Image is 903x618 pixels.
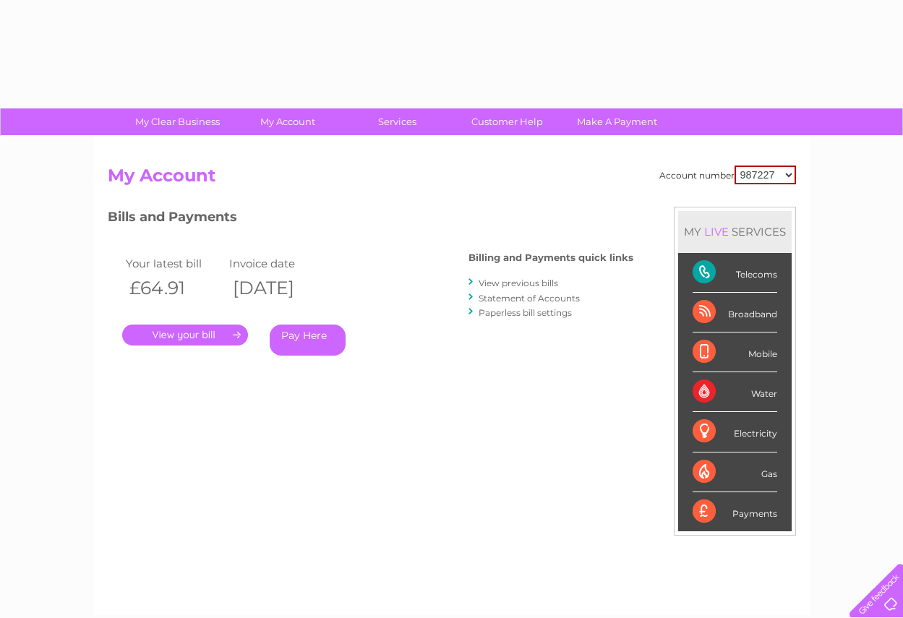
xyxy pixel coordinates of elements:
[693,372,777,412] div: Water
[479,293,580,304] a: Statement of Accounts
[108,207,633,232] h3: Bills and Payments
[226,273,330,303] th: [DATE]
[557,108,677,135] a: Make A Payment
[678,211,792,252] div: MY SERVICES
[693,492,777,531] div: Payments
[122,325,248,346] a: .
[693,332,777,372] div: Mobile
[468,252,633,263] h4: Billing and Payments quick links
[338,108,457,135] a: Services
[659,166,796,184] div: Account number
[693,412,777,452] div: Electricity
[693,452,777,492] div: Gas
[693,253,777,293] div: Telecoms
[448,108,567,135] a: Customer Help
[108,166,796,193] h2: My Account
[122,273,226,303] th: £64.91
[701,225,732,239] div: LIVE
[479,307,572,318] a: Paperless bill settings
[122,254,226,273] td: Your latest bill
[479,278,558,288] a: View previous bills
[270,325,346,356] a: Pay Here
[226,254,330,273] td: Invoice date
[693,293,777,332] div: Broadband
[118,108,237,135] a: My Clear Business
[228,108,347,135] a: My Account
